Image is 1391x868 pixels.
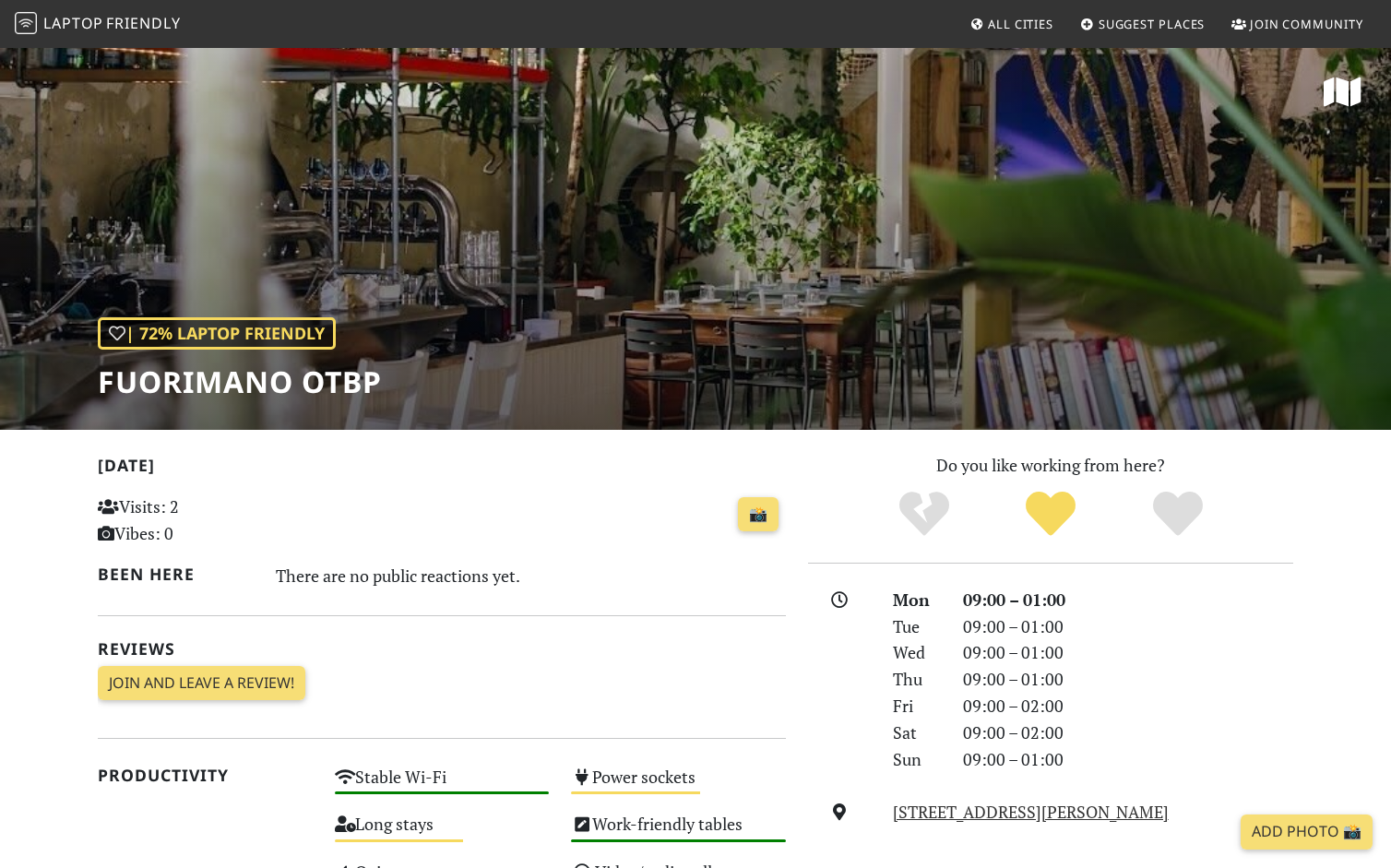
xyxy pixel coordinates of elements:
div: 09:00 – 02:00 [952,693,1304,719]
span: Suggest Places [1099,16,1206,32]
a: LaptopFriendly LaptopFriendly [15,8,181,41]
h2: [DATE] [98,456,786,482]
div: Stable Wi-Fi [324,762,561,809]
a: Add Photo 📸 [1241,814,1373,850]
a: Suggest Places [1073,7,1213,41]
div: | 72% Laptop Friendly [98,317,336,350]
div: There are no public reactions yet. [276,561,787,590]
p: Do you like working from here? [808,452,1293,479]
a: Join and leave a review! [98,666,305,701]
div: No [861,489,988,540]
div: 09:00 – 02:00 [952,719,1304,746]
div: Long stays [324,809,561,856]
div: Power sockets [560,762,797,809]
span: All Cities [988,16,1053,32]
div: Mon [882,587,952,613]
div: Tue [882,613,952,640]
div: Yes [987,489,1114,540]
div: Fri [882,693,952,719]
div: 09:00 – 01:00 [952,746,1304,773]
div: Thu [882,666,952,693]
div: 09:00 – 01:00 [952,587,1304,613]
a: All Cities [962,7,1061,41]
div: 09:00 – 01:00 [952,666,1304,693]
h1: Fuorimano OTBP [98,364,382,399]
h2: Productivity [98,766,313,785]
a: 📸 [738,497,779,532]
div: 09:00 – 01:00 [952,613,1304,640]
div: Definitely! [1114,489,1242,540]
div: 09:00 – 01:00 [952,639,1304,666]
div: Sun [882,746,952,773]
a: [STREET_ADDRESS][PERSON_NAME] [893,801,1169,823]
div: Work-friendly tables [560,809,797,856]
span: Friendly [106,13,180,33]
p: Visits: 2 Vibes: 0 [98,493,313,547]
span: Join Community [1250,16,1363,32]
div: Sat [882,719,952,746]
span: Laptop [43,13,103,33]
h2: Been here [98,565,254,584]
h2: Reviews [98,639,786,659]
img: LaptopFriendly [15,12,37,34]
a: Join Community [1224,7,1371,41]
div: Wed [882,639,952,666]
